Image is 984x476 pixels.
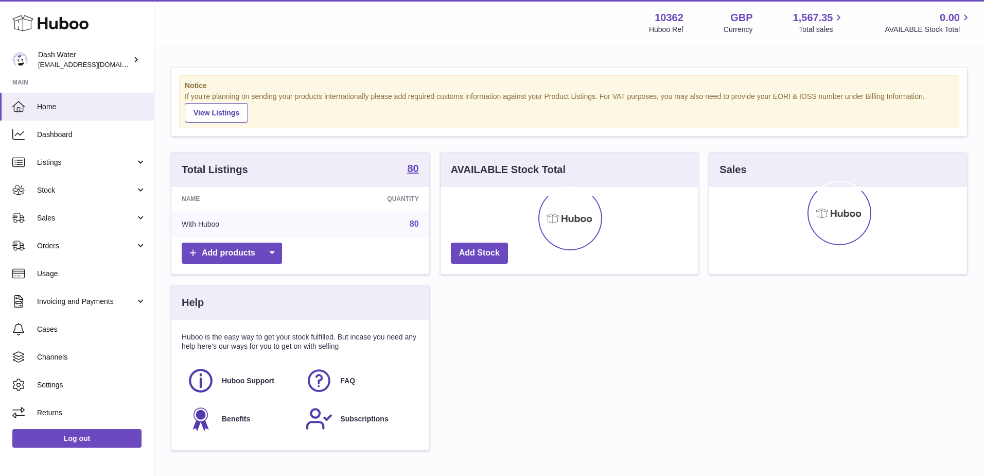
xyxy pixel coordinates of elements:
a: 0.00 AVAILABLE Stock Total [885,11,972,35]
strong: GBP [730,11,752,25]
a: Add Stock [451,243,508,264]
div: If you're planning on sending your products internationally please add required customs informati... [185,92,954,123]
span: Returns [37,408,146,418]
h3: Help [182,296,204,310]
span: Home [37,102,146,112]
a: View Listings [185,103,248,123]
span: Cases [37,325,146,334]
img: orders@dash-water.com [12,52,28,67]
span: Usage [37,269,146,279]
a: Log out [12,429,142,448]
h3: Sales [719,163,746,177]
span: Listings [37,158,135,167]
span: Invoicing and Payments [37,297,135,307]
a: Add products [182,243,282,264]
span: Dashboard [37,130,146,140]
strong: 10362 [655,11,683,25]
h3: Total Listings [182,163,248,177]
p: Huboo is the easy way to get your stock fulfilled. But incase you need any help here's our ways f... [182,332,419,352]
a: 80 [407,163,418,176]
span: FAQ [340,376,355,386]
span: Benefits [222,414,250,424]
span: 0.00 [940,11,960,25]
span: Huboo Support [222,376,274,386]
span: Subscriptions [340,414,388,424]
a: Huboo Support [187,367,295,395]
th: Name [171,187,307,211]
span: Sales [37,213,135,223]
span: [EMAIL_ADDRESS][DOMAIN_NAME] [38,60,151,69]
strong: Notice [185,81,954,91]
span: 1,567.35 [793,11,833,25]
a: Benefits [187,405,295,433]
div: Currency [724,25,753,35]
h3: AVAILABLE Stock Total [451,163,566,177]
span: Settings [37,380,146,390]
span: AVAILABLE Stock Total [885,25,972,35]
strong: 80 [407,163,418,174]
a: FAQ [305,367,413,395]
a: Subscriptions [305,405,413,433]
span: Orders [37,241,135,251]
span: Stock [37,185,135,195]
span: Total sales [799,25,845,35]
td: With Huboo [171,211,307,237]
div: Dash Water [38,50,131,70]
div: Huboo Ref [649,25,683,35]
a: 1,567.35 Total sales [793,11,845,35]
th: Quantity [307,187,429,211]
a: 80 [410,219,419,228]
span: Channels [37,352,146,362]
